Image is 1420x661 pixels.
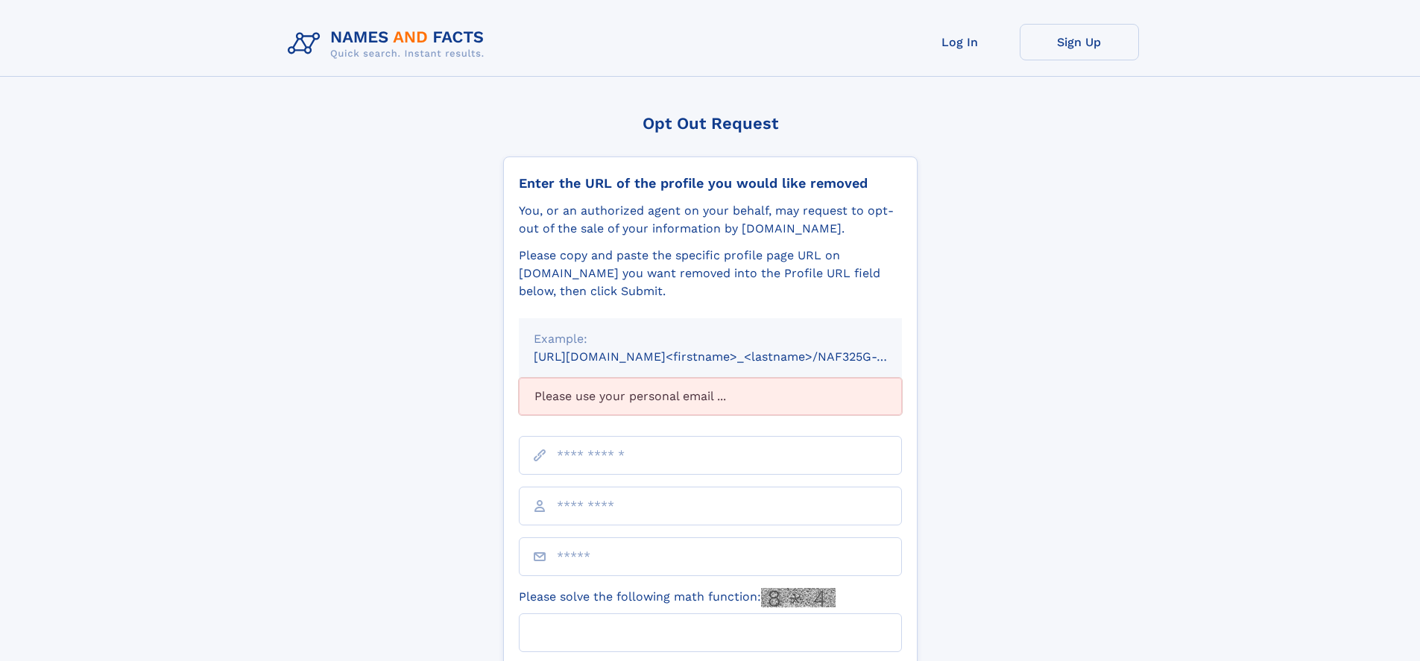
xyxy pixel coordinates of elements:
small: [URL][DOMAIN_NAME]<firstname>_<lastname>/NAF325G-xxxxxxxx [534,350,930,364]
a: Sign Up [1020,24,1139,60]
div: Please use your personal email ... [519,378,902,415]
div: Opt Out Request [503,114,918,133]
div: Enter the URL of the profile you would like removed [519,175,902,192]
label: Please solve the following math function: [519,588,836,607]
img: Logo Names and Facts [282,24,496,64]
div: Please copy and paste the specific profile page URL on [DOMAIN_NAME] you want removed into the Pr... [519,247,902,300]
a: Log In [900,24,1020,60]
div: You, or an authorized agent on your behalf, may request to opt-out of the sale of your informatio... [519,202,902,238]
div: Example: [534,330,887,348]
